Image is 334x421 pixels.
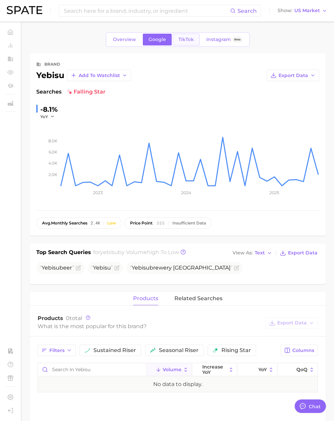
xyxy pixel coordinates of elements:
button: Flag as miscategorized or irrelevant [114,265,120,271]
button: Export Data [278,248,319,258]
span: beer [40,265,74,271]
span: Search [238,8,257,14]
span: View As [233,251,253,255]
span: Export Data [277,320,307,326]
span: 0 [66,315,70,321]
span: falling star [67,88,106,96]
span: Columns [292,348,314,353]
button: increase YoY [192,363,237,376]
button: Filters [38,345,76,356]
img: rising star [213,348,218,353]
tspan: 2024 [181,190,191,195]
a: Overview [107,34,142,45]
span: Yebisu [42,265,59,271]
span: total [66,315,82,321]
tspan: 8.0k [48,138,57,143]
span: Instagram [206,37,231,42]
div: brand [44,60,60,68]
div: What is the most popular for this brand? [38,322,262,331]
span: Yebisu [132,265,150,271]
span: monthly searches [42,221,87,225]
span: seasonal riser [159,348,199,353]
span: Show [278,9,292,12]
a: Google [143,34,172,45]
span: increase YoY [202,364,227,375]
button: price pointInsufficient Data [124,217,212,229]
abbr: average [42,220,51,225]
button: QoQ [278,363,318,376]
span: rising star [221,348,251,353]
span: Filters [49,348,65,353]
img: seasonal riser [150,348,156,353]
h1: Top Search Queries [36,248,91,258]
span: Products [38,315,63,321]
div: -8.1% [40,104,59,115]
span: Google [149,37,166,42]
input: Search in yebisu [38,363,147,376]
div: No data to display. [153,380,202,388]
span: 2.4k [91,221,100,225]
tspan: 2023 [93,190,103,195]
button: Flag as miscategorized or irrelevant [76,265,81,271]
span: US Market [294,9,320,12]
a: Log out. Currently logged in with e-mail yumi.toki@spate.nyc. [5,406,15,416]
span: TikTok [178,37,194,42]
span: price point [130,221,153,225]
button: Export Data [265,317,318,329]
button: ShowUS Market [276,6,329,15]
div: yebisu [36,71,64,79]
span: high to low [147,249,179,255]
h2: for by Volume [93,248,179,258]
span: Text [255,251,265,255]
button: YoY [40,114,55,119]
span: QoQ [296,367,307,372]
span: YoY [40,114,48,119]
button: Columns [281,345,318,356]
div: Insufficient Data [172,221,206,225]
button: Flag as miscategorized or irrelevant [234,265,239,271]
button: Volume [147,363,192,376]
span: brewery [GEOGRAPHIC_DATA] [130,265,233,271]
span: Yebisu [93,265,111,271]
span: Add to Watchlist [79,73,120,78]
span: Export Data [288,250,318,256]
span: products [133,295,158,302]
img: sustained riser [85,348,90,353]
span: yebisu [100,249,118,255]
a: TikTok [173,34,200,45]
span: YoY [258,367,267,372]
input: Search here for a brand, industry, or ingredient [63,5,230,16]
tspan: 2025 [269,190,279,195]
span: Export Data [279,73,308,78]
img: falling star [67,89,72,95]
a: InstagramBeta [201,34,248,45]
button: Add to Watchlist [67,70,131,81]
tspan: 6.0k [49,149,57,154]
button: YoY [237,363,278,376]
span: Beta [234,37,241,42]
tspan: 2.0k [49,172,57,177]
span: Searches [36,88,61,96]
button: View AsText [231,249,274,257]
span: related searches [174,295,222,302]
span: Volume [163,367,181,372]
button: avg.monthly searches2.4kLow [36,217,122,229]
span: Overview [113,37,136,42]
button: Export Data [267,70,319,81]
div: Low [107,221,116,225]
tspan: 4.0k [48,161,57,166]
img: SPATE [7,6,42,14]
span: sustained riser [93,348,136,353]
